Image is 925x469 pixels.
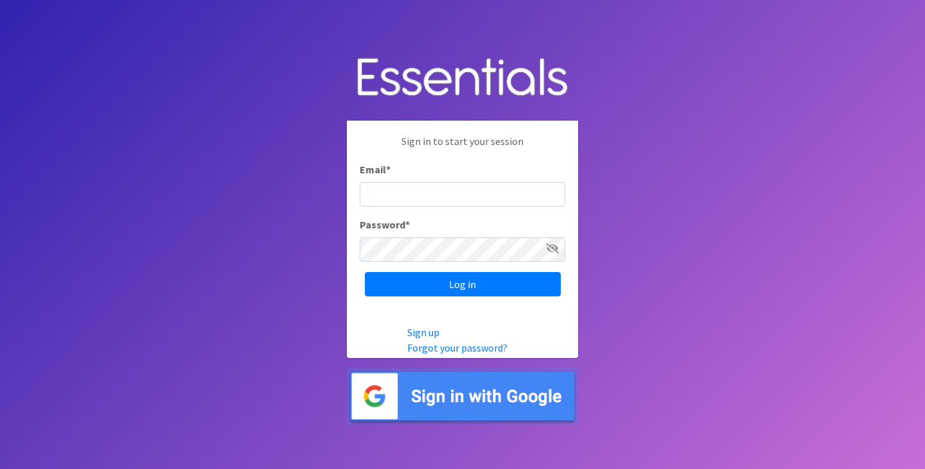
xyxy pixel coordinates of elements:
a: Forgot your password? [407,341,507,354]
label: Email [360,162,391,177]
a: Sign up [407,326,439,339]
abbr: required [386,163,391,176]
label: Password [360,217,410,232]
abbr: required [405,218,410,231]
img: Sign in with Google [347,368,578,424]
p: Sign in to start your session [360,133,565,162]
img: Human Essentials [347,45,578,111]
input: Log in [365,272,561,296]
